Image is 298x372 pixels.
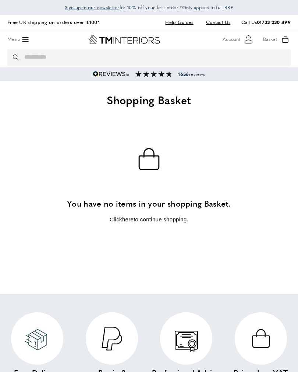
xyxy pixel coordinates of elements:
a: Sign up to our newsletter [65,4,120,11]
span: for 10% off your first order *Only applies to full RRP [65,4,233,11]
span: Account [223,35,240,43]
span: Menu [7,35,20,43]
a: Free UK shipping on orders over £100* [7,18,99,25]
button: Customer Account [223,34,254,45]
h3: You have no items in your shopping Basket. [7,198,291,209]
p: Call Us [241,18,291,26]
button: Search [13,49,20,66]
a: Go to Home page [88,35,160,44]
a: here [122,216,134,222]
p: Click to continue shopping. [7,215,291,224]
span: Shopping Basket [107,92,191,108]
img: Reviews.io 5 stars [93,71,130,77]
a: Help Guides [160,17,199,27]
a: 01733 230 499 [257,18,291,25]
a: Contact Us [201,17,230,27]
span: reviews [178,71,205,77]
strong: 1656 [178,71,189,77]
img: Reviews section [135,71,172,77]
